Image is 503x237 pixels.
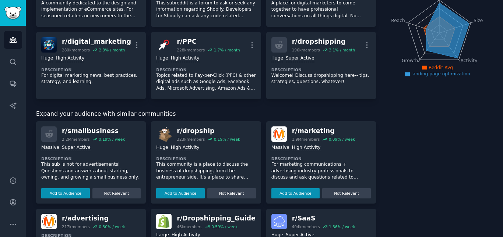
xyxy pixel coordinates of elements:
div: 2.2M members [62,137,90,142]
div: Massive [271,144,289,151]
p: For digital marketing news, best practices, strategy, and learning. [41,72,141,85]
div: High Activity [56,55,84,62]
div: r/ marketing [292,126,355,136]
button: Not Relevant [92,188,141,198]
div: 323k members [177,137,205,142]
img: PPC [156,37,172,53]
p: This sub is not for advertisements! Questions and answers about starting, owning, and growing a s... [41,161,141,181]
div: 2.3 % / month [99,47,125,53]
div: 0.30 % / week [99,224,125,229]
div: 1.9M members [292,137,320,142]
img: GummySearch logo [4,7,21,19]
p: For marketing communications + advertising industry professionals to discuss and ask questions re... [271,161,371,181]
img: dropship [156,126,172,142]
img: digital_marketing [41,37,57,53]
div: r/ Dropshipping_Guide [177,214,256,223]
div: r/ PPC [177,37,240,46]
tspan: Activity [461,58,478,63]
button: Add to Audience [156,188,205,198]
div: 280k members [62,47,90,53]
tspan: Reach [391,18,405,23]
span: Reddit Avg [429,65,453,70]
span: landing page optimization [411,71,470,76]
div: High Activity [171,55,200,62]
div: 196k members [292,47,320,53]
div: 404k members [292,224,320,229]
a: PPCr/PPC228kmembers1.7% / monthHugeHigh ActivityDescriptionTopics related to Pay-per-Click (PPC) ... [151,32,261,99]
div: 46k members [177,224,202,229]
div: 217k members [62,224,90,229]
span: Expand your audience with similar communities [36,109,176,119]
p: This community is a place to discuss the business of dropshipping, from the entrepreneur side. It... [156,161,256,181]
tspan: Size [474,18,483,23]
div: Massive [41,144,59,151]
button: Not Relevant [322,188,371,198]
div: 0.19 % / week [99,137,125,142]
div: Super Active [62,144,91,151]
div: 0.59 % / week [211,224,238,229]
div: Huge [41,55,53,62]
img: marketing [271,126,287,142]
p: Welcome! Discuss dropshipping here-- tips, strategies, questions, whatever! [271,72,371,85]
dt: Description [156,156,256,161]
button: Add to Audience [271,188,320,198]
p: Topics related to Pay-per-Click (PPC) & other digital ads such as Google Ads, Facebook Ads, Micro... [156,72,256,92]
div: r/ smallbusiness [62,126,125,136]
dt: Description [41,156,141,161]
tspan: Growth [402,58,418,63]
dt: Description [271,156,371,161]
div: 228k members [177,47,205,53]
div: Huge [156,55,168,62]
div: Super Active [286,55,314,62]
div: High Activity [171,144,200,151]
img: Dropshipping_Guide [156,214,172,229]
div: r/ advertising [62,214,125,223]
img: advertising [41,214,57,229]
button: Not Relevant [207,188,256,198]
img: SaaS [271,214,287,229]
a: r/dropshipping196kmembers3.1% / monthHugeSuper ActiveDescriptionWelcome! Discuss dropshipping her... [266,32,376,99]
dt: Description [271,67,371,72]
dt: Description [41,67,141,72]
div: 0.19 % / week [214,137,240,142]
div: 0.09 % / week [329,137,355,142]
div: r/ dropshipping [292,37,355,46]
dt: Description [156,67,256,72]
a: digital_marketingr/digital_marketing280kmembers2.3% / monthHugeHigh ActivityDescriptionFor digita... [36,32,146,99]
div: 1.7 % / month [214,47,240,53]
div: r/ dropship [177,126,240,136]
button: Add to Audience [41,188,90,198]
div: r/ SaaS [292,214,355,223]
div: 3.1 % / month [329,47,355,53]
div: 1.36 % / week [329,224,355,229]
div: Huge [271,55,283,62]
div: r/ digital_marketing [62,37,131,46]
div: Huge [156,144,168,151]
div: High Activity [292,144,321,151]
